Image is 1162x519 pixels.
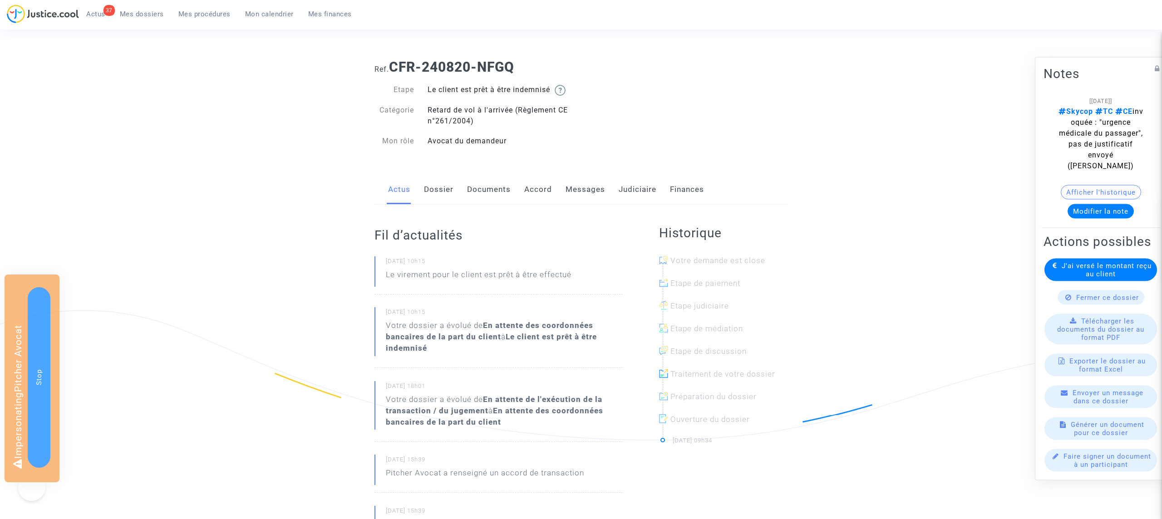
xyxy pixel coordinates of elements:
div: Votre dossier a évolué de à [386,394,623,428]
div: Votre dossier a évolué de à [386,320,623,354]
span: Votre demande est close [670,256,765,265]
small: [DATE] 15h39 [386,507,623,519]
small: [DATE] 10h15 [386,257,623,269]
span: J'ai versé le montant reçu au client [1062,262,1152,278]
span: CE [1113,107,1132,116]
div: 37 [103,5,115,16]
div: Retard de vol à l'arrivée (Règlement CE n°261/2004) [421,105,581,127]
div: Mon rôle [368,136,421,147]
span: Envoyer un message dans ce dossier [1073,389,1143,405]
b: En attente de l'exécution de la transaction / du jugement [386,395,602,415]
h2: Historique [659,225,788,241]
span: [[DATE]] [1089,98,1112,104]
a: Mes procédures [171,7,238,21]
span: Actus [86,10,105,18]
h2: Fil d’actualités [374,227,623,243]
a: Mon calendrier [238,7,301,21]
span: Stop [35,369,43,385]
a: Judiciaire [619,175,656,205]
a: Dossier [424,175,453,205]
a: Messages [566,175,605,205]
div: Avocat du demandeur [421,136,581,147]
a: 37Actus [79,7,113,21]
iframe: Help Scout Beacon - Open [18,474,45,501]
small: [DATE] 18h01 [386,382,623,394]
span: Télécharger les documents du dossier au format PDF [1057,317,1144,342]
a: Accord [524,175,552,205]
img: jc-logo.svg [7,5,79,23]
span: Mes procédures [178,10,231,18]
small: [DATE] 15h39 [386,455,623,467]
a: Mes finances [301,7,359,21]
button: Afficher l'historique [1061,185,1141,200]
span: TC [1093,107,1113,116]
div: Etape [368,84,421,96]
span: invoquée : "urgence médicale du passager", pas de justificatif envoyé ([PERSON_NAME]) [1059,107,1143,170]
img: help.svg [555,85,566,96]
p: Le virement pour le client est prêt à être effectué [386,269,571,285]
b: En attente des coordonnées bancaires de la part du client [386,321,593,341]
a: Mes dossiers [113,7,171,21]
span: Faire signer un document à un participant [1064,452,1151,469]
small: [DATE] 10h15 [386,308,623,320]
span: Skycop [1059,107,1093,116]
h2: Actions possibles [1044,234,1158,250]
button: Modifier la note [1068,204,1134,219]
div: Catégorie [368,105,421,127]
span: Exporter le dossier au format Excel [1069,357,1146,373]
div: Le client est prêt à être indemnisé [421,84,581,96]
span: Générer un document pour ce dossier [1071,421,1144,437]
a: Finances [670,175,704,205]
b: CFR-240820-NFGQ [389,59,514,75]
p: Pitcher Avocat a renseigné un accord de transaction [386,467,584,483]
span: Mes finances [308,10,352,18]
span: Mes dossiers [120,10,164,18]
b: En attente des coordonnées bancaires de la part du client [386,406,603,426]
div: Impersonating [5,274,59,482]
span: Mon calendrier [245,10,294,18]
span: Fermer ce dossier [1076,294,1139,302]
a: Documents [467,175,511,205]
span: Ref. [374,65,389,73]
a: Actus [388,175,410,205]
button: Stop [28,287,50,468]
h2: Notes [1044,66,1158,82]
